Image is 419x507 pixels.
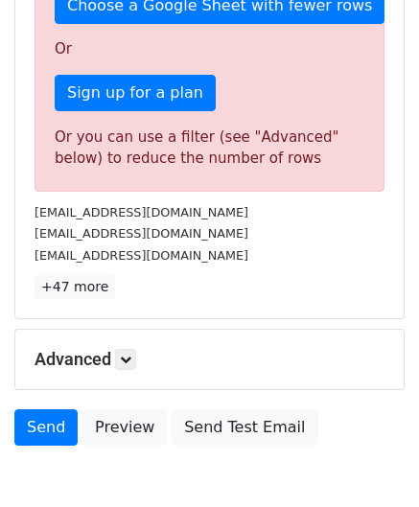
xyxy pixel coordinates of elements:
[35,248,248,263] small: [EMAIL_ADDRESS][DOMAIN_NAME]
[35,275,115,299] a: +47 more
[55,127,364,170] div: Or you can use a filter (see "Advanced" below) to reduce the number of rows
[55,39,364,59] p: Or
[35,205,248,219] small: [EMAIL_ADDRESS][DOMAIN_NAME]
[323,415,419,507] iframe: Chat Widget
[172,409,317,446] a: Send Test Email
[35,349,384,370] h5: Advanced
[55,75,216,111] a: Sign up for a plan
[82,409,167,446] a: Preview
[14,409,78,446] a: Send
[35,226,248,241] small: [EMAIL_ADDRESS][DOMAIN_NAME]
